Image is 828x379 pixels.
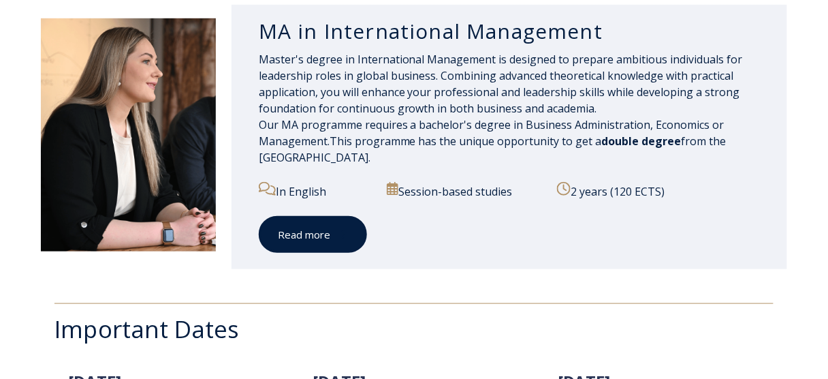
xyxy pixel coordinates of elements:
[54,313,239,345] span: Important Dates
[259,182,376,200] p: In English
[557,182,760,200] p: 2 years (120 ECTS)
[259,117,724,149] span: Our MA programme requires a bachelor's degree in Business Administration, Economics or Management.
[602,134,682,149] span: double degree
[259,134,727,165] span: This programme has the unique opportunity to get a from the [GEOGRAPHIC_DATA].
[387,182,547,200] p: Session-based studies
[259,52,743,116] span: Master's degree in International Management is designed to prepare ambitious individuals for lead...
[41,18,216,252] img: DSC_1907
[259,216,367,254] a: Read more
[259,18,760,44] h3: MA in International Management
